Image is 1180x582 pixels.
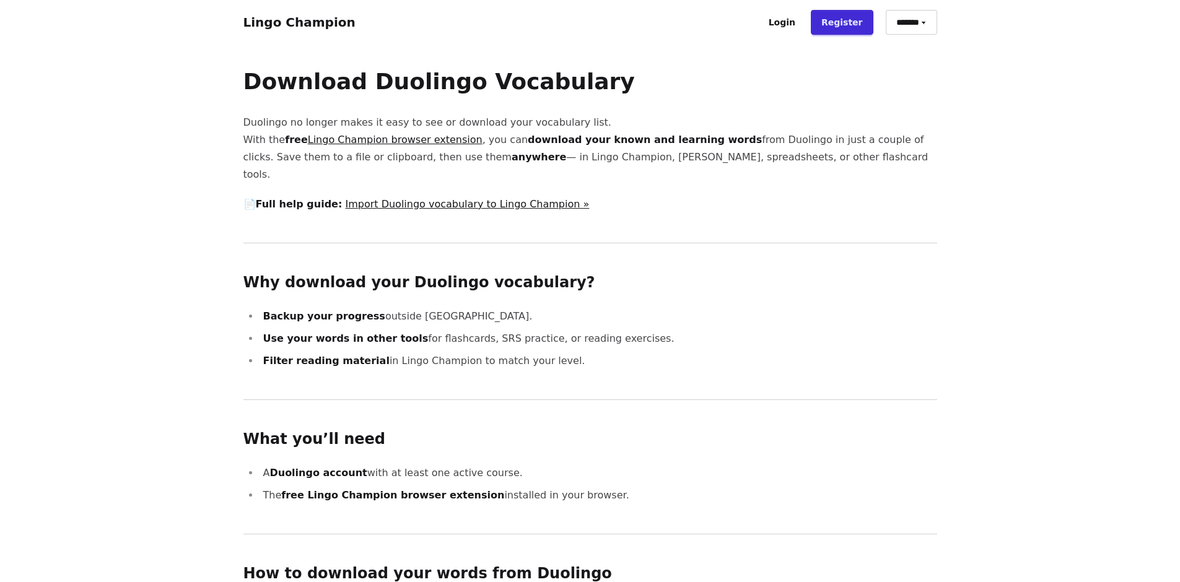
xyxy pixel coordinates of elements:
strong: Duolingo account [269,467,367,479]
p: Duolingo no longer makes it easy to see or download your vocabulary list. With the , you can from... [243,114,937,183]
li: in Lingo Champion to match your level. [260,352,937,370]
li: outside [GEOGRAPHIC_DATA]. [260,308,937,325]
strong: Full help guide: [256,198,343,210]
a: Register [811,10,873,35]
strong: free [285,134,483,145]
strong: Use your words in other tools [263,332,429,344]
strong: free Lingo Champion browser extension [281,489,504,501]
li: for flashcards, SRS practice, or reading exercises. [260,330,937,347]
a: Lingo Champion browser extension [308,134,483,145]
h2: What you’ll need [243,430,937,450]
a: Lingo Champion [243,15,356,30]
li: The installed in your browser. [260,487,937,504]
strong: Filter reading material [263,355,390,367]
strong: anywhere [512,151,566,163]
strong: Backup your progress [263,310,385,322]
li: A with at least one active course. [260,464,937,482]
a: Login [758,10,806,35]
h2: Why download your Duolingo vocabulary? [243,273,937,293]
p: 📄 [243,196,937,213]
a: Import Duolingo vocabulary to Lingo Champion » [345,198,589,210]
strong: download your known and learning words [528,134,762,145]
h1: Download Duolingo Vocabulary [243,69,937,94]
